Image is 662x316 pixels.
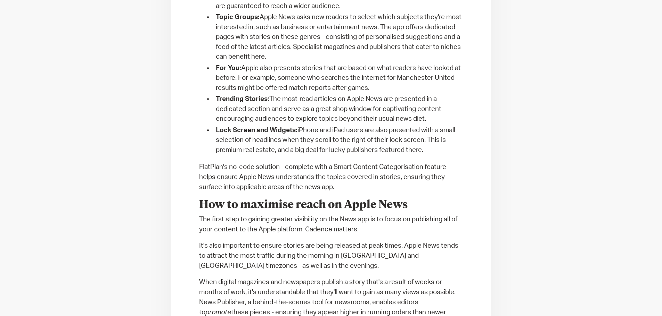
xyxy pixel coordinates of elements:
[199,162,463,192] p: FlatPlan's no-code solution - complete with a Smart Content Categorisation feature - helps ensure...
[216,96,269,102] strong: Trending Stories:
[199,199,408,211] strong: How to maximise reach on Apple News
[205,309,231,316] em: promote
[213,126,463,155] li: iPhone and iPad users are also presented with a small selection of headlines when they scroll to ...
[216,14,260,20] strong: Topic Groups:
[199,214,463,234] p: The first step to gaining greater visibility on the News app is to focus on publishing all of you...
[199,241,463,271] p: It's also important to ensure stories are being released at peak times. Apple News tends to attra...
[213,63,463,93] li: Apple also presents stories that are based on what readers have looked at before. For example, so...
[213,12,463,62] li: Apple News asks new readers to select which subjects they're most interested in, such as business...
[213,94,463,124] li: The most-read articles on Apple News are presented in a dedicated section and serve as a great sh...
[216,65,241,71] strong: For You:
[216,127,297,134] strong: Lock Screen and Widgets:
